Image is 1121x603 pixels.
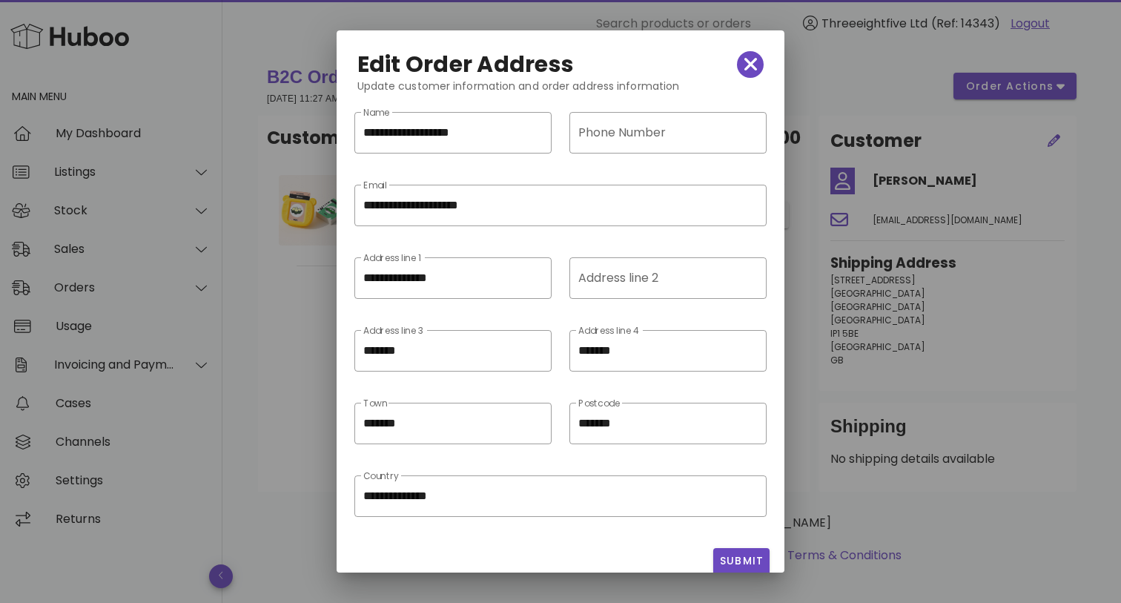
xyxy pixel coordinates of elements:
[578,398,620,409] label: Postcode
[363,253,421,264] label: Address line 1
[363,180,387,191] label: Email
[363,108,389,119] label: Name
[578,326,640,337] label: Address line 4
[357,53,575,76] h2: Edit Order Address
[363,398,387,409] label: Town
[363,326,423,337] label: Address line 3
[345,78,776,106] div: Update customer information and order address information
[363,471,399,482] label: Country
[713,548,770,575] button: Submit
[719,553,764,569] span: Submit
